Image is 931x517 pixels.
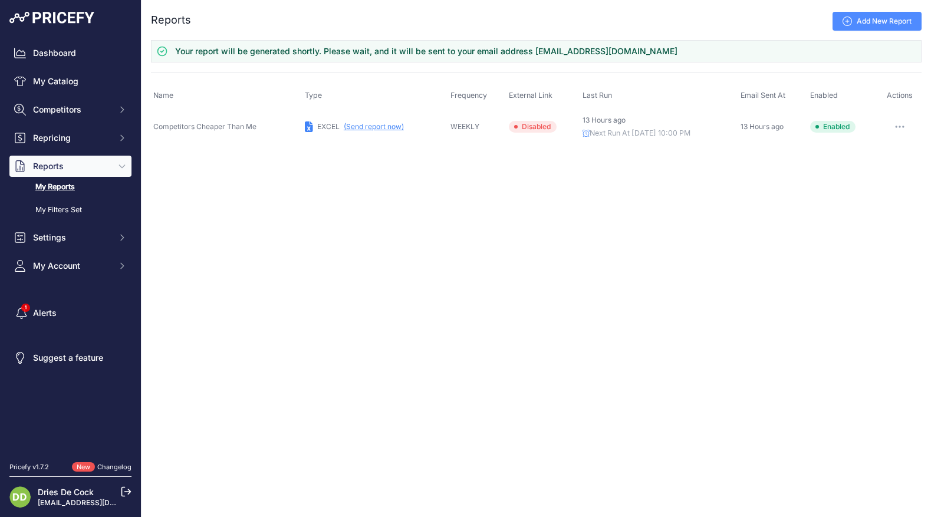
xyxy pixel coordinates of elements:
a: Dries De Cock [38,487,94,497]
span: Settings [33,232,110,243]
button: Competitors [9,99,131,120]
p: Next Run At [DATE] 10:00 PM [583,128,736,139]
img: Pricefy Logo [9,12,94,24]
span: External Link [509,91,552,100]
span: Name [153,91,173,100]
span: Type [305,91,322,100]
a: Changelog [97,463,131,471]
span: Repricing [33,132,110,144]
span: Enabled [810,121,856,133]
span: Email Sent At [741,91,785,100]
span: Competitors [33,104,110,116]
button: (Send report now) [344,122,404,131]
span: 13 Hours ago [741,122,784,131]
span: New [72,462,95,472]
span: Competitors Cheaper Than Me [153,122,256,131]
a: Suggest a feature [9,347,131,368]
h2: Reports [151,12,191,28]
span: Enabled [810,91,838,100]
span: Disabled [509,121,557,133]
span: Actions [887,91,913,100]
a: My Filters Set [9,200,131,220]
span: EXCEL [317,122,340,131]
div: Pricefy v1.7.2 [9,462,49,472]
span: 13 Hours ago [583,116,626,124]
button: My Account [9,255,131,276]
a: [EMAIL_ADDRESS][DOMAIN_NAME] [38,498,161,507]
button: Settings [9,227,131,248]
span: Frequency [450,91,487,100]
span: WEEKLY [450,122,479,131]
a: Alerts [9,302,131,324]
button: Reports [9,156,131,177]
button: Repricing [9,127,131,149]
a: Add New Report [833,12,922,31]
span: My Account [33,260,110,272]
a: My Catalog [9,71,131,92]
a: My Reports [9,177,131,197]
nav: Sidebar [9,42,131,448]
span: Last Run [583,91,612,100]
h3: Your report will be generated shortly. Please wait, and it will be sent to your email address [EM... [175,45,677,57]
span: Reports [33,160,110,172]
a: Dashboard [9,42,131,64]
